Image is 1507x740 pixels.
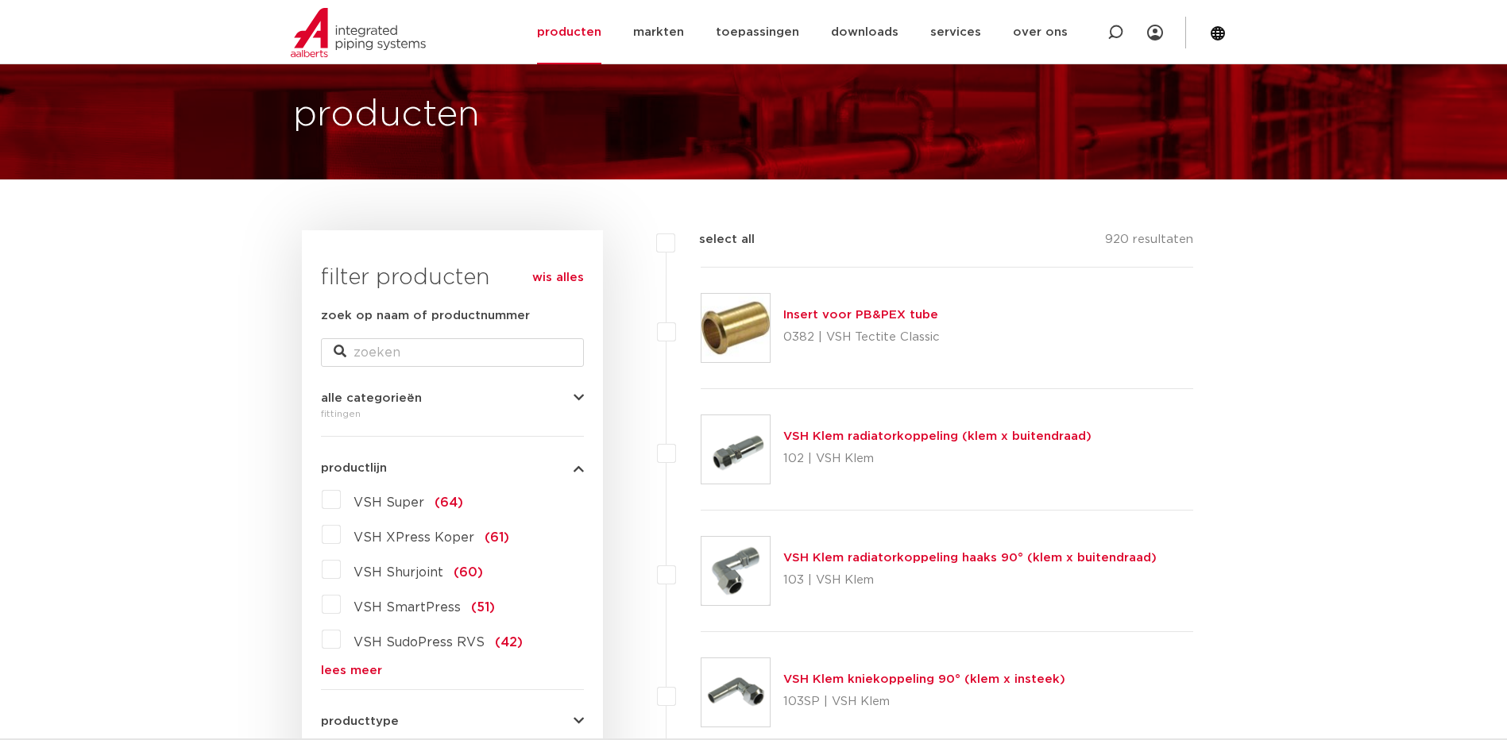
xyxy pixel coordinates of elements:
span: VSH XPress Koper [354,531,474,544]
span: VSH SudoPress RVS [354,636,485,649]
input: zoeken [321,338,584,367]
button: producttype [321,715,584,727]
p: 920 resultaten [1105,230,1193,255]
span: alle categorieën [321,392,422,404]
span: (61) [485,531,509,544]
div: fittingen [321,404,584,423]
h1: producten [293,90,480,141]
a: VSH Klem radiatorkoppeling haaks 90° (klem x buitendraad) [783,552,1157,564]
span: producttype [321,715,399,727]
label: select all [675,230,755,249]
span: (51) [471,601,495,614]
a: VSH Klem kniekoppeling 90° (klem x insteek) [783,673,1065,685]
a: wis alles [532,268,584,287]
button: alle categorieën [321,392,584,404]
a: lees meer [321,665,584,676]
img: Thumbnail for VSH Klem radiatorkoppeling (klem x buitendraad) [701,415,770,484]
p: 102 | VSH Klem [783,446,1092,472]
span: (64) [435,496,463,509]
img: Thumbnail for VSH Klem radiatorkoppeling haaks 90° (klem x buitendraad) [701,537,770,605]
span: VSH Super [354,496,424,509]
label: zoek op naam of productnummer [321,306,530,326]
span: (42) [495,636,523,649]
span: productlijn [321,462,387,474]
h3: filter producten [321,262,584,294]
span: VSH SmartPress [354,601,461,614]
img: Thumbnail for VSH Klem kniekoppeling 90° (klem x insteek) [701,658,770,727]
img: Thumbnail for Insert voor PB&PEX tube [701,294,770,362]
p: 103SP | VSH Klem [783,689,1065,715]
span: (60) [454,566,483,579]
button: productlijn [321,462,584,474]
a: Insert voor PB&PEX tube [783,309,938,321]
a: VSH Klem radiatorkoppeling (klem x buitendraad) [783,430,1092,442]
span: VSH Shurjoint [354,566,443,579]
p: 103 | VSH Klem [783,568,1157,593]
p: 0382 | VSH Tectite Classic [783,325,940,350]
